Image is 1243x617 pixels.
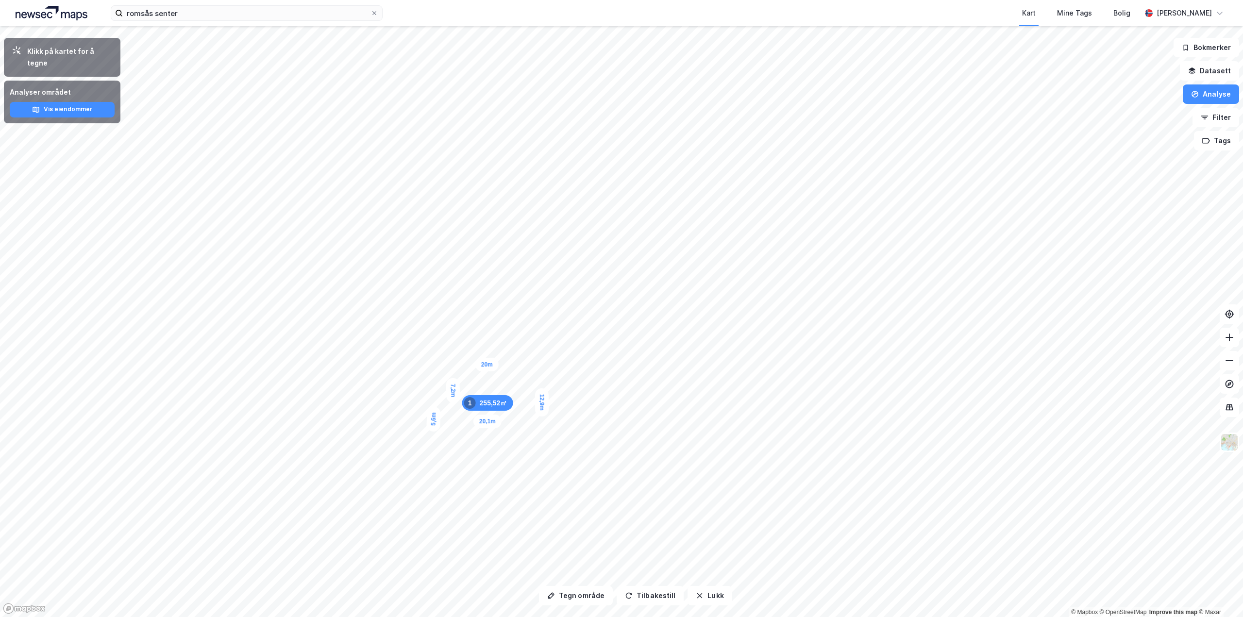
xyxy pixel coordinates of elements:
button: Datasett [1180,61,1239,81]
button: Tags [1194,131,1239,150]
button: Analyse [1183,84,1239,104]
div: Map marker [426,406,441,432]
button: Tilbakestill [617,586,684,605]
div: Klikk på kartet for å tegne [27,46,113,69]
button: Bokmerker [1174,38,1239,57]
div: Bolig [1113,7,1130,19]
div: Map marker [462,395,513,411]
a: Mapbox [1071,609,1098,616]
div: Kart [1022,7,1036,19]
iframe: Chat Widget [1194,570,1243,617]
div: Mine Tags [1057,7,1092,19]
button: Lukk [688,586,732,605]
a: Mapbox homepage [3,603,46,614]
a: Improve this map [1149,609,1197,616]
input: Søk på adresse, matrikkel, gårdeiere, leietakere eller personer [123,6,370,20]
a: OpenStreetMap [1100,609,1147,616]
button: Filter [1193,108,1239,127]
div: Map marker [446,378,460,403]
div: Map marker [473,415,502,428]
button: Tegn område [539,586,613,605]
div: Map marker [475,358,499,372]
img: Z [1220,433,1239,451]
div: 1 [464,397,476,409]
button: Vis eiendommer [10,102,115,117]
div: Analyser området [10,86,115,98]
div: Map marker [535,388,549,417]
img: logo.a4113a55bc3d86da70a041830d287a7e.svg [16,6,87,20]
div: [PERSON_NAME] [1157,7,1212,19]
